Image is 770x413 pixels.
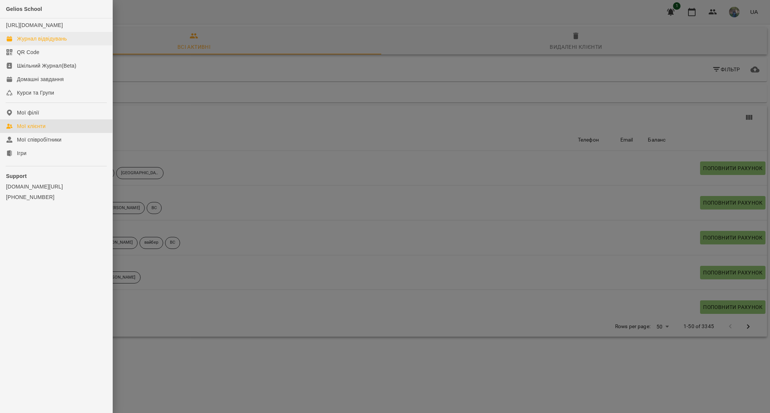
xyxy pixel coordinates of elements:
a: [DOMAIN_NAME][URL] [6,183,106,190]
span: Gelios School [6,6,42,12]
a: [URL][DOMAIN_NAME] [6,22,63,28]
div: Домашні завдання [17,75,64,83]
a: [PHONE_NUMBER] [6,193,106,201]
div: Курси та Групи [17,89,54,96]
div: Мої співробітники [17,136,62,143]
div: Ігри [17,149,26,157]
p: Support [6,172,106,180]
div: QR Code [17,48,39,56]
div: Шкільний Журнал(Beta) [17,62,76,69]
div: Мої клієнти [17,122,45,130]
div: Мої філії [17,109,39,116]
div: Журнал відвідувань [17,35,67,42]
